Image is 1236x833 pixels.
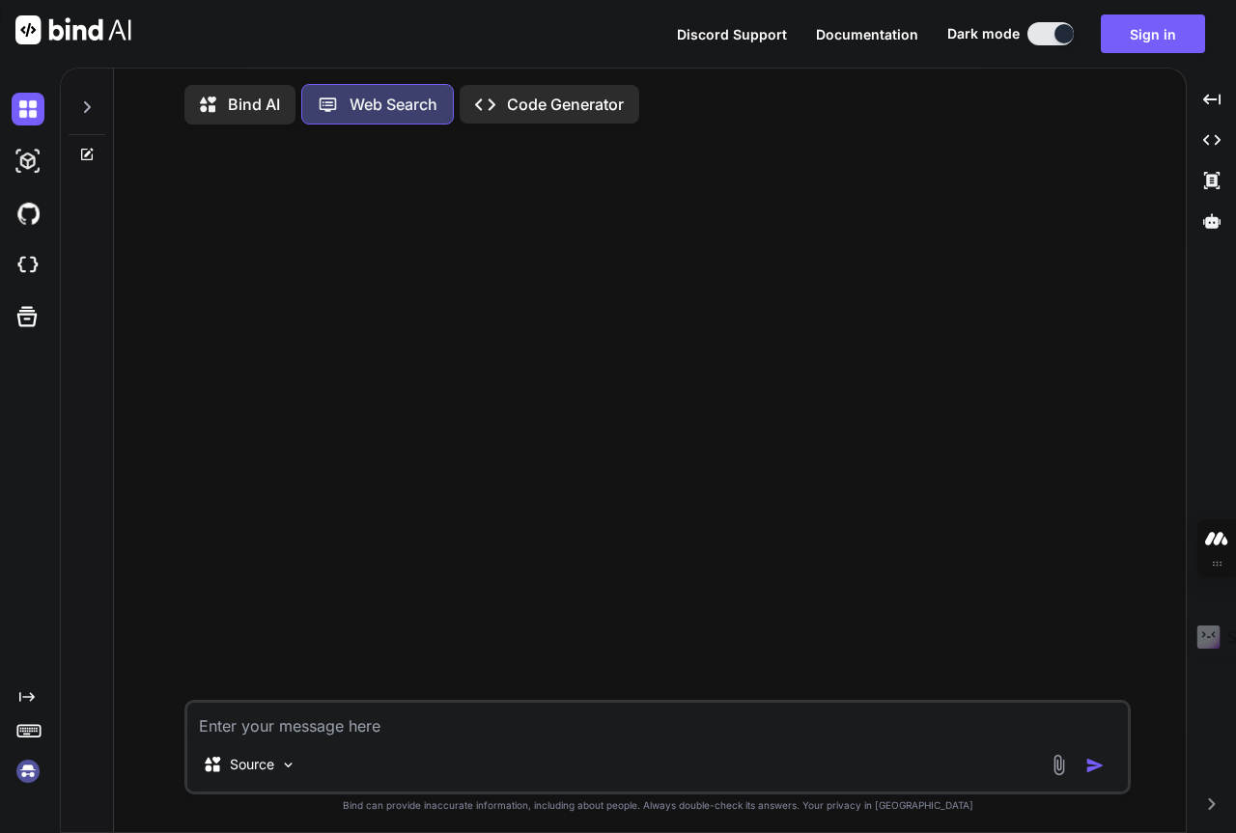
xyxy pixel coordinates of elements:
img: Pick Models [280,757,296,773]
p: Bind AI [228,93,280,116]
span: Documentation [816,26,918,42]
img: cloudideIcon [12,249,44,282]
p: Code Generator [507,93,624,116]
p: Web Search [350,93,437,116]
button: Sign in [1101,14,1205,53]
p: Source [230,755,274,774]
span: Dark mode [947,24,1020,43]
img: Bind AI [15,15,131,44]
img: attachment [1048,754,1070,776]
img: darkChat [12,93,44,125]
img: icon [1085,756,1105,775]
img: signin [12,755,44,788]
p: Bind can provide inaccurate information, including about people. Always double-check its answers.... [184,798,1131,813]
button: Documentation [816,24,918,44]
span: Discord Support [677,26,787,42]
img: darkAi-studio [12,145,44,178]
img: githubDark [12,197,44,230]
button: Discord Support [677,24,787,44]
